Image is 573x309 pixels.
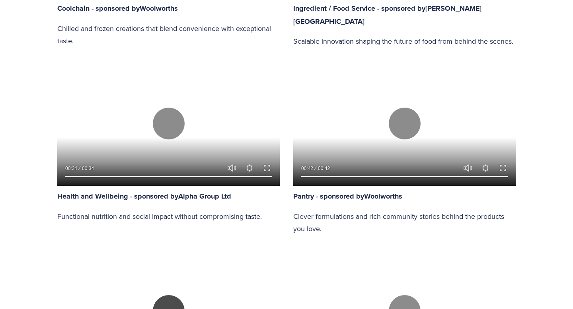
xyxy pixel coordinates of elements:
[293,210,516,235] p: Clever formulations and rich community stories behind the products you love.
[293,191,364,201] strong: Pantry - sponsored by
[153,108,185,139] button: Play
[140,3,178,14] strong: Woolworths
[364,191,402,201] strong: Woolworths
[65,164,79,172] div: Current time
[57,3,140,14] strong: Coolchain - sponsored by
[293,3,425,14] strong: Ingredient / Food Service - sponsored by
[364,191,402,201] a: Woolworths
[293,3,481,26] a: [PERSON_NAME][GEOGRAPHIC_DATA]
[178,191,231,201] strong: Alpha Group Ltd
[79,164,96,172] div: Duration
[140,3,178,13] a: Woolworths
[301,164,315,172] div: Current time
[57,210,280,223] p: Functional nutrition and social impact without compromising taste.
[293,35,516,48] p: Scalable innovation shaping the future of food from behind the scenes.
[301,174,508,180] input: Seek
[178,191,231,201] a: Alpha Group Ltd
[315,164,332,172] div: Duration
[389,108,421,139] button: Play
[57,191,178,201] strong: Health and Wellbeing - sponsored by
[65,174,272,180] input: Seek
[57,22,280,47] p: Chilled and frozen creations that blend convenience with exceptional taste.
